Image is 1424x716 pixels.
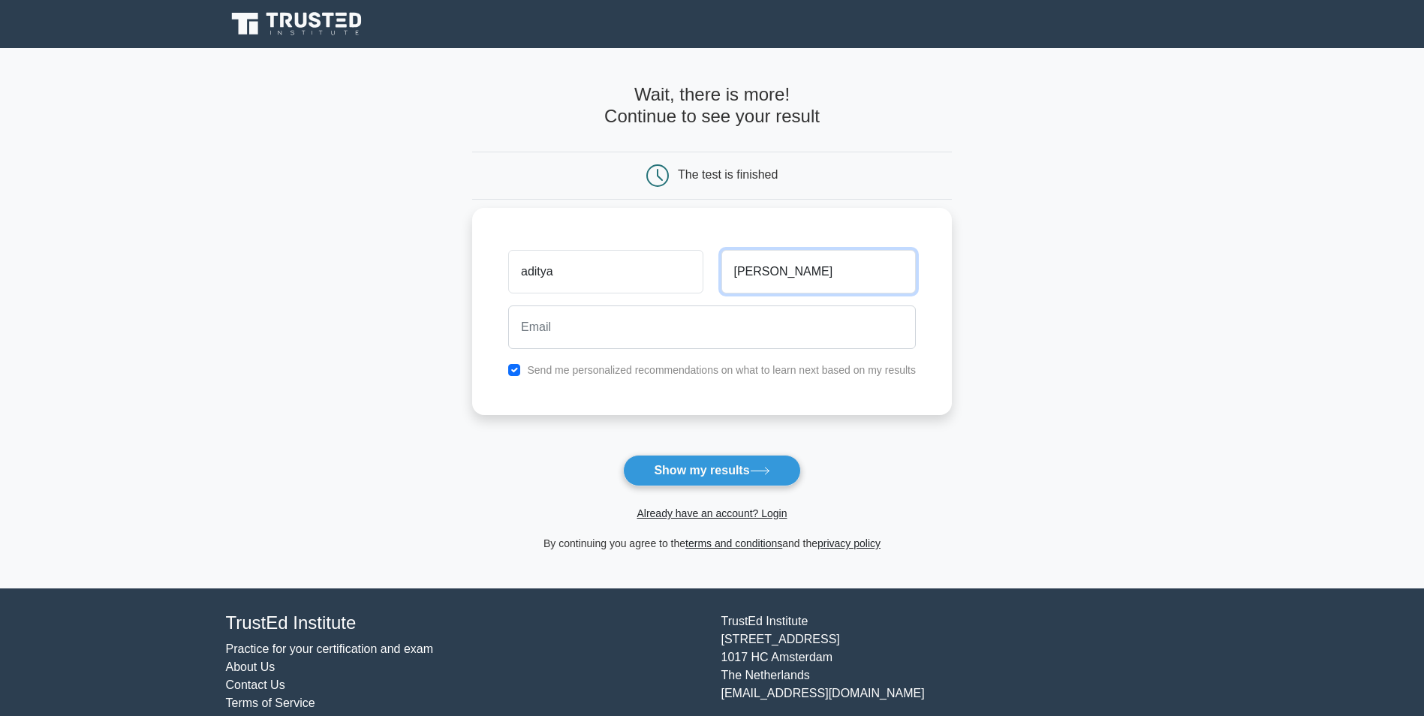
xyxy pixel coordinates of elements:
[226,678,285,691] a: Contact Us
[226,696,315,709] a: Terms of Service
[623,455,800,486] button: Show my results
[226,612,703,634] h4: TrustEd Institute
[226,660,275,673] a: About Us
[508,250,703,293] input: First name
[637,507,787,519] a: Already have an account? Login
[527,364,916,376] label: Send me personalized recommendations on what to learn next based on my results
[721,250,916,293] input: Last name
[226,642,434,655] a: Practice for your certification and exam
[817,537,881,549] a: privacy policy
[678,168,778,181] div: The test is finished
[685,537,782,549] a: terms and conditions
[508,305,916,349] input: Email
[463,534,961,552] div: By continuing you agree to the and the
[472,84,952,128] h4: Wait, there is more! Continue to see your result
